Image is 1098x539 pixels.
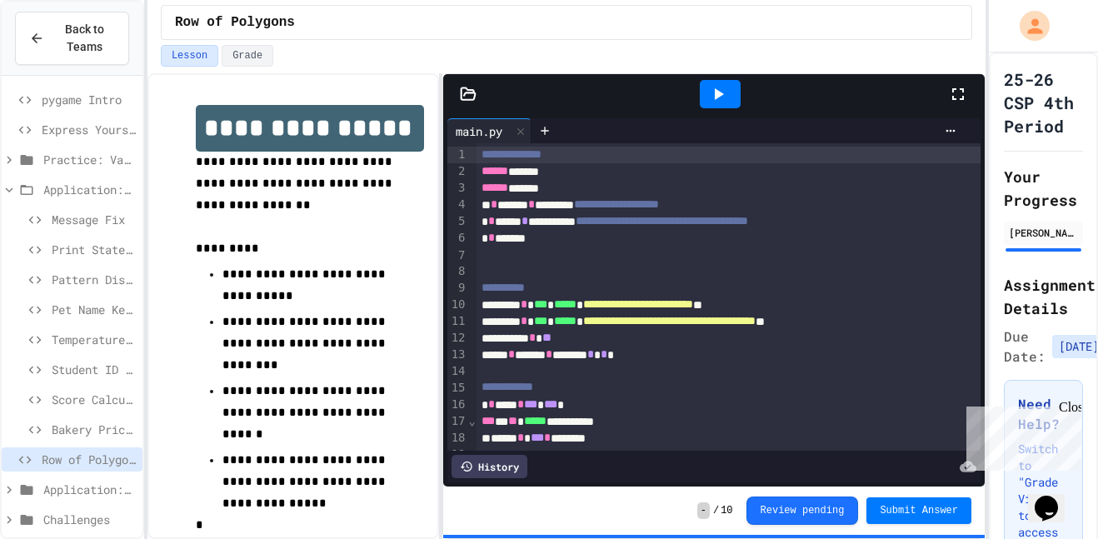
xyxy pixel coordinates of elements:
div: 15 [447,380,468,397]
div: 17 [447,413,468,430]
h1: 25-26 CSP 4th Period [1004,67,1083,137]
span: Application: Strings, Inputs, Math [43,481,136,498]
span: 10 [721,504,732,517]
div: 16 [447,397,468,413]
div: Chat with us now!Close [7,7,115,106]
div: My Account [1002,7,1054,45]
div: 14 [447,363,468,380]
button: Grade [222,45,273,67]
div: 13 [447,347,468,363]
div: 19 [447,447,468,463]
div: 10 [447,297,468,313]
span: Practice: Variables/Print [43,151,136,168]
div: 18 [447,430,468,447]
h3: Need Help? [1018,394,1069,434]
button: Submit Answer [866,497,971,524]
div: 8 [447,263,468,280]
span: Pattern Display Challenge [52,271,136,288]
span: Bakery Price Calculator [52,421,136,438]
div: 1 [447,147,468,163]
span: Submit Answer [880,504,958,517]
span: Pet Name Keeper [52,301,136,318]
button: Back to Teams [15,12,129,65]
span: Print Statement Repair [52,241,136,258]
span: Temperature Converter [52,331,136,348]
div: 4 [447,197,468,213]
iframe: chat widget [960,400,1081,471]
span: Back to Teams [54,21,115,56]
div: 5 [447,213,468,230]
div: 12 [447,330,468,347]
span: Message Fix [52,211,136,228]
iframe: chat widget [1028,472,1081,522]
button: Lesson [161,45,218,67]
div: History [452,455,527,478]
h2: Your Progress [1004,165,1083,212]
span: Row of Polygons [42,451,136,468]
div: 9 [447,280,468,297]
h2: Assignment Details [1004,273,1083,320]
div: 2 [447,163,468,180]
span: pygame Intro [42,91,136,108]
div: 11 [447,313,468,330]
span: Express Yourself in Python! [42,121,136,138]
span: Challenges [43,511,136,528]
div: main.py [447,118,532,143]
span: Fold line [468,414,477,427]
span: - [697,502,710,519]
span: Due Date: [1004,327,1046,367]
span: / [713,504,719,517]
button: Review pending [746,497,859,525]
div: 6 [447,230,468,247]
span: Application: Variables/Print [43,181,136,198]
div: main.py [447,122,511,140]
span: Row of Polygons [175,12,295,32]
div: [PERSON_NAME] [1009,225,1078,240]
div: 7 [447,247,468,264]
span: Student ID Scanner [52,361,136,378]
span: Score Calculator [52,391,136,408]
div: 3 [447,180,468,197]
